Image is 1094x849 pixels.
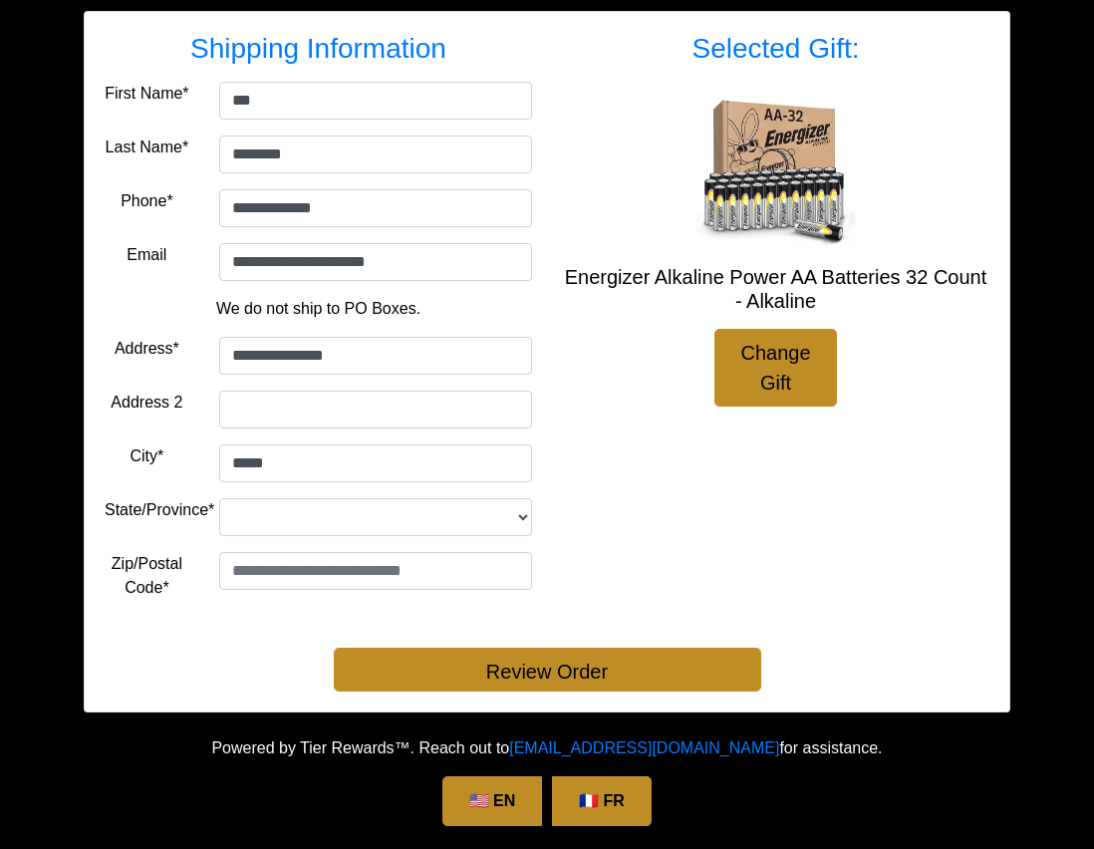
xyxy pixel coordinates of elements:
div: Language Selection [437,776,657,826]
label: Zip/Postal Code* [105,552,189,600]
a: 🇺🇸 EN [442,776,542,826]
label: First Name* [105,82,188,106]
label: City* [130,444,163,468]
img: Energizer Alkaline Power AA Batteries 32 Count - Alkaline [696,90,856,249]
label: Last Name* [106,136,189,159]
label: Address* [115,337,179,361]
span: Powered by Tier Rewards™. Reach out to for assistance. [211,739,882,756]
h3: Shipping Information [105,32,532,66]
a: 🇫🇷 FR [552,776,652,826]
a: [EMAIL_ADDRESS][DOMAIN_NAME] [509,739,779,756]
button: Review Order [334,648,761,692]
h3: Selected Gift: [562,32,989,66]
label: Address 2 [111,391,182,415]
label: Email [127,243,166,267]
p: We do not ship to PO Boxes. [120,297,517,321]
a: Change Gift [714,329,837,407]
label: State/Province* [105,498,214,522]
h5: Energizer Alkaline Power AA Batteries 32 Count - Alkaline [562,265,989,313]
label: Phone* [121,189,173,213]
